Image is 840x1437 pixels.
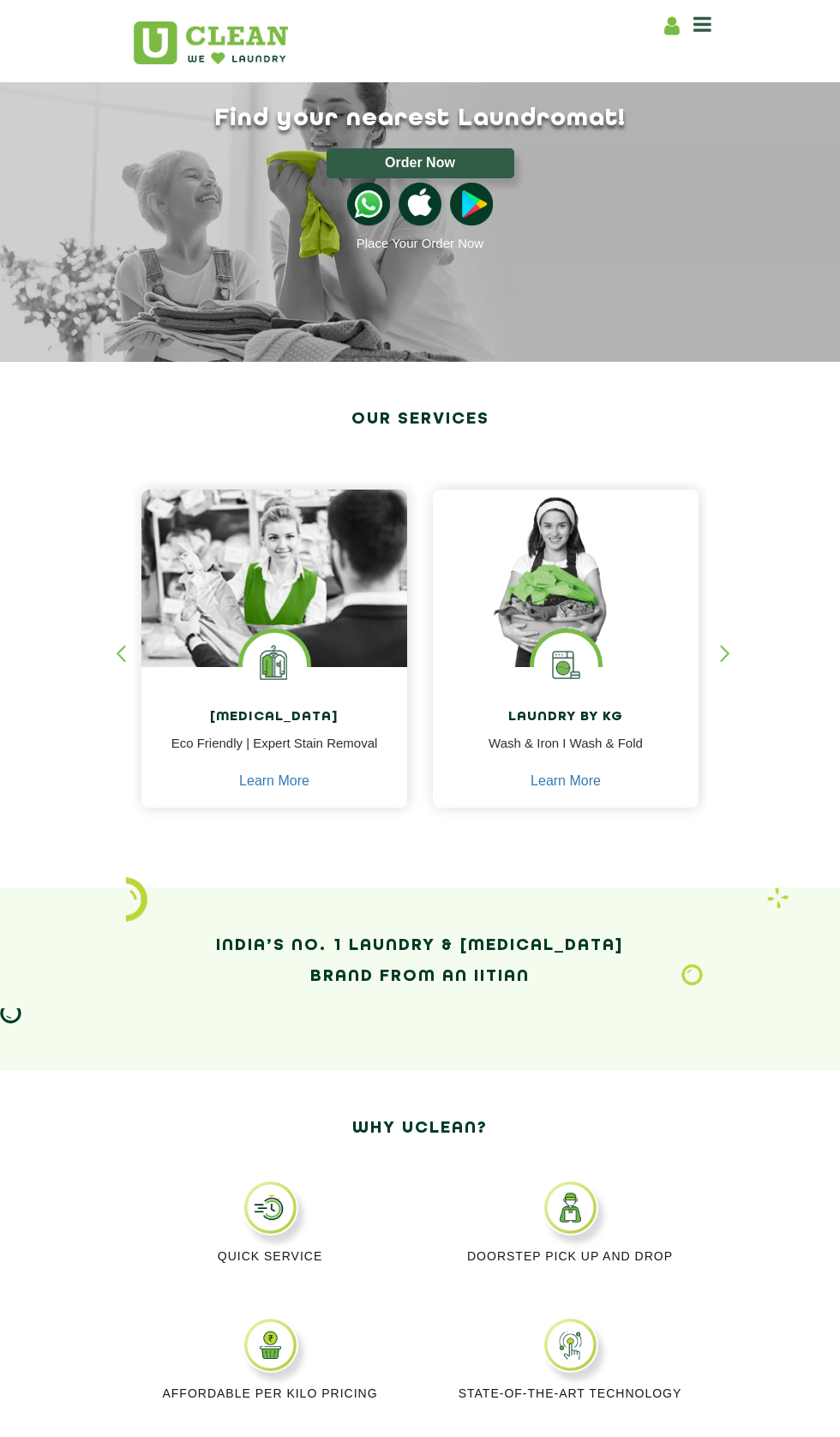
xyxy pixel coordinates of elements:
[133,930,707,992] h2: India’s No. 1 Laundry & [MEDICAL_DATA] Brand from an IITian
[543,1180,598,1236] img: DOORSTEP_PICK_UP_AND_DROP_11zon.webp
[681,964,703,986] img: Laundry
[133,404,707,435] h2: Our Services
[154,710,394,725] h4: [MEDICAL_DATA]
[243,1317,298,1373] img: affordable_per_kilo_pricing_11zon.webp
[133,1386,407,1401] p: Affordable per kilo pricing
[450,183,493,225] img: playstoreicon.png
[134,21,288,64] img: UClean Laundry and Dry Cleaning
[543,1317,598,1373] img: STATE_OF_THE_ART_TECHNOLOGY_11zon.webp
[243,633,307,697] img: Laundry Services near me
[120,105,720,133] h1: Find your nearest Laundromat!
[534,633,598,697] img: laundry washing machine
[446,734,686,773] p: Wash & Iron I Wash & Fold
[357,236,483,250] a: Place Your Order Now
[327,148,514,178] button: Order Now
[126,877,147,922] img: icon_2.png
[133,1113,707,1144] h2: Why Uclean?
[399,183,441,225] img: apple-icon.png
[433,1248,707,1264] p: Doorstep Pick up and Drop
[243,1180,298,1236] img: QUICK_SERVICE_11zon.webp
[433,1386,707,1401] p: State-of-the-art Technology
[531,773,601,789] a: Learn More
[239,773,309,789] a: Learn More
[347,183,390,225] img: whatsappicon.png
[767,887,789,909] img: Laundry wash and iron
[446,710,686,725] h4: Laundry by Kg
[141,490,407,704] img: Drycleaners near me
[433,490,699,667] img: a girl with laundry basket
[154,734,394,773] p: Eco Friendly | Expert Stain Removal
[133,1248,407,1264] p: Quick Service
